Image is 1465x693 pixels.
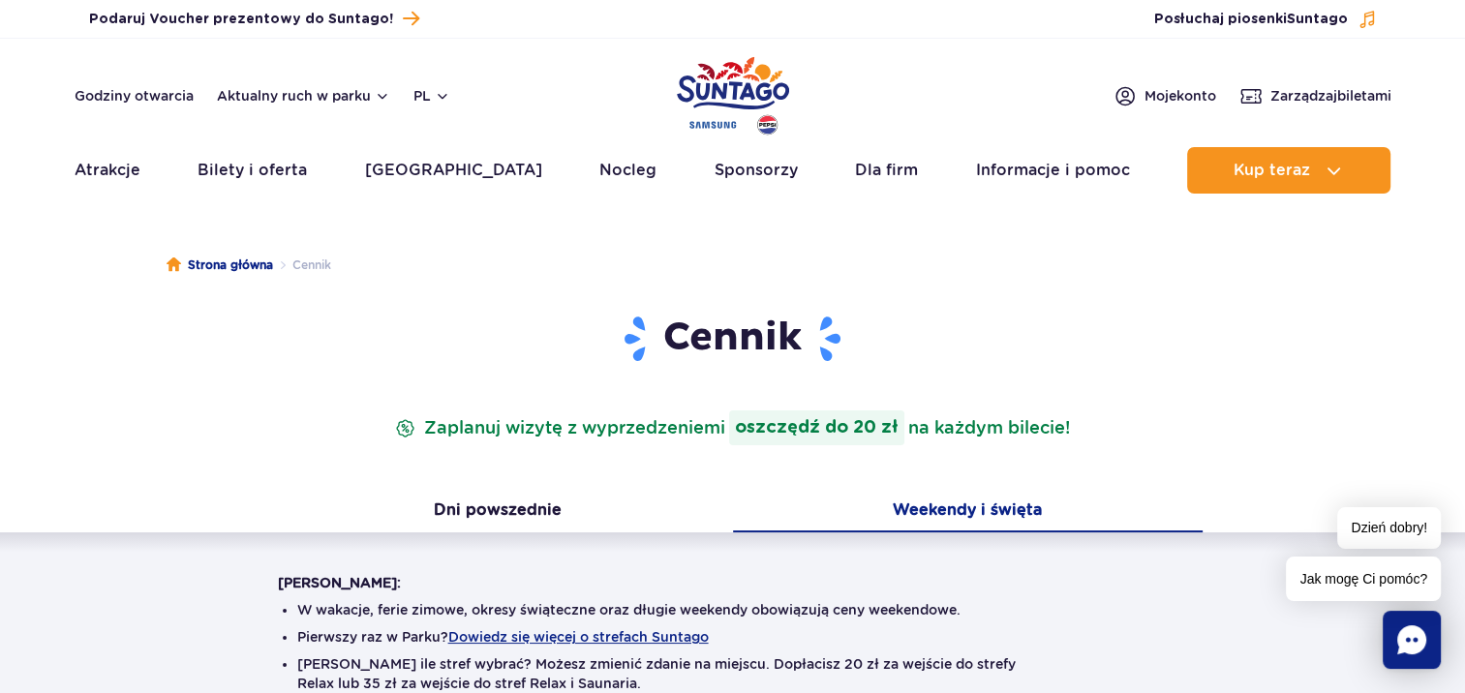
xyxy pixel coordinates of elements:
[297,600,1169,619] li: W wakacje, ferie zimowe, okresy świąteczne oraz długie weekendy obowiązują ceny weekendowe.
[729,410,904,445] strong: oszczędź do 20 zł
[1383,611,1441,669] div: Chat
[75,86,194,105] a: Godziny otwarcia
[217,88,390,104] button: Aktualny ruch w parku
[1337,507,1441,549] span: Dzień dobry!
[715,147,798,194] a: Sponsorzy
[1114,84,1216,107] a: Mojekonto
[855,147,918,194] a: Dla firm
[1287,13,1348,26] span: Suntago
[1270,86,1391,105] span: Zarządzaj biletami
[297,627,1169,647] li: Pierwszy raz w Parku?
[263,492,733,532] button: Dni powszednie
[1145,86,1216,105] span: Moje konto
[391,410,1074,445] p: Zaplanuj wizytę z wyprzedzeniem na każdym bilecie!
[1187,147,1390,194] button: Kup teraz
[365,147,542,194] a: [GEOGRAPHIC_DATA]
[198,147,307,194] a: Bilety i oferta
[1234,162,1310,179] span: Kup teraz
[733,492,1203,532] button: Weekendy i święta
[1239,84,1391,107] a: Zarządzajbiletami
[413,86,450,105] button: pl
[273,256,331,275] li: Cennik
[89,6,419,32] a: Podaruj Voucher prezentowy do Suntago!
[278,575,401,590] strong: [PERSON_NAME]:
[677,48,789,137] a: Park of Poland
[1154,10,1348,29] span: Posłuchaj piosenki
[89,10,393,29] span: Podaruj Voucher prezentowy do Suntago!
[1286,557,1441,601] span: Jak mogę Ci pomóc?
[599,147,656,194] a: Nocleg
[448,629,709,645] button: Dowiedz się więcej o strefach Suntago
[976,147,1130,194] a: Informacje i pomoc
[278,314,1188,364] h1: Cennik
[1154,10,1377,29] button: Posłuchaj piosenkiSuntago
[297,654,1169,693] li: [PERSON_NAME] ile stref wybrać? Możesz zmienić zdanie na miejscu. Dopłacisz 20 zł za wejście do s...
[167,256,273,275] a: Strona główna
[75,147,140,194] a: Atrakcje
